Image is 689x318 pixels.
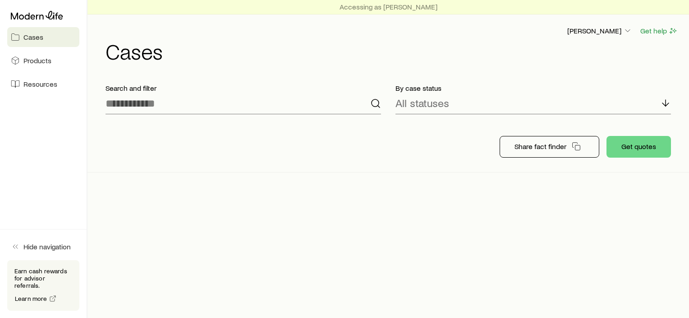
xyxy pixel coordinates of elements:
[395,84,671,93] p: By case status
[567,26,633,37] button: [PERSON_NAME]
[23,242,71,251] span: Hide navigation
[7,27,79,47] a: Cases
[23,79,57,89] span: Resources
[7,51,79,70] a: Products
[14,267,72,289] p: Earn cash rewards for advisor referrals.
[395,97,449,109] p: All statuses
[640,26,678,36] button: Get help
[7,260,79,311] div: Earn cash rewards for advisor referrals.Learn more
[106,84,381,93] p: Search and filter
[106,40,678,62] h1: Cases
[606,136,671,158] button: Get quotes
[23,33,43,42] span: Cases
[514,142,566,151] p: Share fact finder
[500,136,599,158] button: Share fact finder
[7,74,79,94] a: Resources
[7,237,79,257] button: Hide navigation
[340,2,437,11] p: Accessing as [PERSON_NAME]
[15,295,47,302] span: Learn more
[23,56,51,65] span: Products
[567,26,632,35] p: [PERSON_NAME]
